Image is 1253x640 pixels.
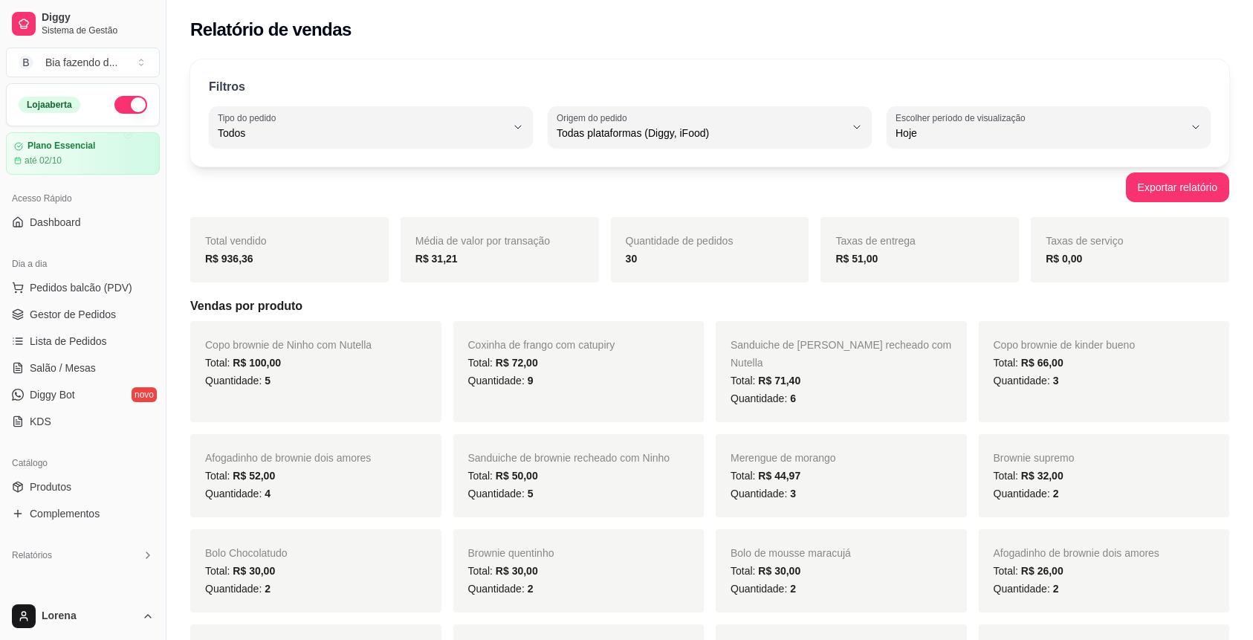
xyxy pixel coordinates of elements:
span: Quantidade: [205,488,271,500]
span: Quantidade: [468,375,534,387]
span: 2 [1053,583,1059,595]
span: Sanduiche de brownie recheado com Ninho [468,452,670,464]
span: Copo brownie de Ninho com Nutella [205,339,372,351]
span: Coxinha de frango com catupiry [468,339,615,351]
div: Acesso Rápido [6,187,160,210]
strong: R$ 0,00 [1046,253,1082,265]
span: Quantidade: [468,583,534,595]
span: Total: [731,565,800,577]
span: Bolo de mousse maracujá [731,547,851,559]
a: KDS [6,410,160,433]
span: Afogadinho de brownie dois amores [205,452,371,464]
span: Total: [994,357,1063,369]
span: R$ 30,00 [496,565,538,577]
span: 4 [265,488,271,500]
span: R$ 71,40 [758,375,800,387]
div: Gerenciar [6,585,160,609]
a: Diggy Botnovo [6,383,160,407]
a: DiggySistema de Gestão [6,6,160,42]
span: Brownie supremo [994,452,1075,464]
span: Quantidade: [994,488,1059,500]
span: B [19,55,33,70]
span: R$ 30,00 [758,565,800,577]
span: Quantidade de pedidos [626,235,734,247]
span: Quantidade: [205,375,271,387]
span: Total: [205,470,275,482]
button: Select a team [6,48,160,77]
span: 5 [265,375,271,387]
span: 2 [265,583,271,595]
span: Total: [205,357,281,369]
span: Merengue de morango [731,452,836,464]
button: Origem do pedidoTodas plataformas (Diggy, iFood) [548,106,872,148]
article: até 02/10 [25,155,62,167]
label: Tipo do pedido [218,111,281,124]
span: R$ 72,00 [496,357,538,369]
span: Sistema de Gestão [42,25,154,36]
span: Total: [468,357,538,369]
span: Pedidos balcão (PDV) [30,280,132,295]
span: Total: [468,470,538,482]
span: 3 [790,488,796,500]
span: R$ 26,00 [1021,565,1063,577]
span: R$ 100,00 [233,357,281,369]
span: 2 [528,583,534,595]
a: Lista de Pedidos [6,329,160,353]
span: Quantidade: [468,488,534,500]
span: 6 [790,392,796,404]
span: Total: [731,470,800,482]
span: Sanduiche de [PERSON_NAME] recheado com Nutella [731,339,951,369]
span: Complementos [30,506,100,521]
button: Lorena [6,598,160,634]
span: KDS [30,414,51,429]
strong: R$ 31,21 [415,253,458,265]
span: R$ 30,00 [233,565,275,577]
span: Quantidade: [731,583,796,595]
button: Exportar relatório [1126,172,1229,202]
button: Tipo do pedidoTodos [209,106,533,148]
span: Quantidade: [205,583,271,595]
span: 2 [790,583,796,595]
article: Plano Essencial [27,140,95,152]
span: Total: [468,565,538,577]
span: Taxas de serviço [1046,235,1123,247]
span: Bolo Chocolatudo [205,547,288,559]
div: Dia a dia [6,252,160,276]
span: Dashboard [30,215,81,230]
span: Salão / Mesas [30,361,96,375]
h2: Relatório de vendas [190,18,352,42]
div: Catálogo [6,451,160,475]
span: Quantidade: [731,488,796,500]
span: Média de valor por transação [415,235,550,247]
button: Pedidos balcão (PDV) [6,276,160,300]
span: Copo brownie de kinder bueno [994,339,1136,351]
strong: R$ 51,00 [835,253,878,265]
span: Quantidade: [731,392,796,404]
a: Complementos [6,502,160,526]
p: Filtros [209,78,245,96]
span: Quantidade: [994,375,1059,387]
span: Diggy [42,11,154,25]
span: Hoje [896,126,1184,140]
a: Dashboard [6,210,160,234]
button: Alterar Status [114,96,147,114]
div: Loja aberta [19,97,80,113]
span: Todas plataformas (Diggy, iFood) [557,126,845,140]
label: Escolher período de visualização [896,111,1030,124]
span: 5 [528,488,534,500]
span: 9 [528,375,534,387]
span: Lista de Pedidos [30,334,107,349]
span: Diggy Bot [30,387,75,402]
span: Total: [205,565,275,577]
span: 3 [1053,375,1059,387]
span: Taxas de entrega [835,235,915,247]
span: Total: [994,565,1063,577]
label: Origem do pedido [557,111,632,124]
h5: Vendas por produto [190,297,1229,315]
button: Escolher período de visualizaçãoHoje [887,106,1211,148]
a: Plano Essencialaté 02/10 [6,132,160,175]
a: Produtos [6,475,160,499]
span: R$ 50,00 [496,470,538,482]
strong: R$ 936,36 [205,253,253,265]
span: Relatórios [12,549,52,561]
